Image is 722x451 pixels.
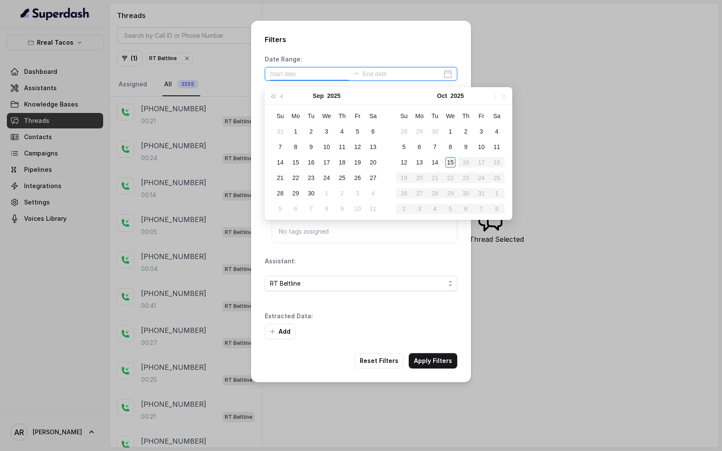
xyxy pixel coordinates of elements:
[365,186,381,201] td: 2025-10-04
[275,188,285,198] div: 28
[399,126,409,137] div: 28
[427,124,443,139] td: 2025-09-30
[288,186,303,201] td: 2025-09-29
[365,201,381,216] td: 2025-10-11
[399,157,409,168] div: 12
[352,142,363,152] div: 12
[368,142,378,152] div: 13
[443,155,458,170] td: 2025-10-15
[303,108,319,124] th: Tu
[409,353,457,369] button: Apply Filters
[350,201,365,216] td: 2025-10-10
[270,69,349,79] input: Start date
[355,353,404,369] button: Reset Filters
[365,155,381,170] td: 2025-09-20
[306,126,316,137] div: 2
[350,186,365,201] td: 2025-10-03
[461,142,471,152] div: 9
[412,108,427,124] th: Mo
[365,139,381,155] td: 2025-09-13
[352,173,363,183] div: 26
[321,173,332,183] div: 24
[430,157,440,168] div: 14
[350,139,365,155] td: 2025-09-12
[319,139,334,155] td: 2025-09-10
[291,173,301,183] div: 22
[319,186,334,201] td: 2025-10-01
[365,170,381,186] td: 2025-09-27
[492,142,502,152] div: 11
[306,173,316,183] div: 23
[275,173,285,183] div: 21
[337,157,347,168] div: 18
[272,170,288,186] td: 2025-09-21
[265,276,457,291] button: RT Beltline
[412,124,427,139] td: 2025-09-29
[350,170,365,186] td: 2025-09-26
[272,124,288,139] td: 2025-08-31
[458,124,474,139] td: 2025-10-02
[337,173,347,183] div: 25
[414,142,425,152] div: 6
[445,126,456,137] div: 1
[334,155,350,170] td: 2025-09-18
[272,108,288,124] th: Su
[334,108,350,124] th: Th
[291,142,301,152] div: 8
[275,157,285,168] div: 14
[365,124,381,139] td: 2025-09-06
[443,139,458,155] td: 2025-10-08
[458,108,474,124] th: Th
[291,157,301,168] div: 15
[303,186,319,201] td: 2025-09-30
[437,87,447,104] button: Oct
[443,108,458,124] th: We
[334,201,350,216] td: 2025-10-09
[476,142,486,152] div: 10
[321,142,332,152] div: 10
[272,201,288,216] td: 2025-10-05
[303,124,319,139] td: 2025-09-02
[396,124,412,139] td: 2025-09-28
[321,188,332,198] div: 1
[350,124,365,139] td: 2025-09-05
[445,157,456,168] div: 15
[319,170,334,186] td: 2025-09-24
[291,126,301,137] div: 1
[327,87,340,104] button: 2025
[450,87,464,104] button: 2025
[279,227,450,236] p: No tags assigned
[489,124,505,139] td: 2025-10-04
[337,204,347,214] div: 9
[321,157,332,168] div: 17
[412,139,427,155] td: 2025-10-06
[430,126,440,137] div: 30
[291,188,301,198] div: 29
[396,108,412,124] th: Su
[412,155,427,170] td: 2025-10-13
[396,139,412,155] td: 2025-10-05
[396,155,412,170] td: 2025-10-12
[306,142,316,152] div: 9
[306,188,316,198] div: 30
[288,170,303,186] td: 2025-09-22
[474,124,489,139] td: 2025-10-03
[337,188,347,198] div: 2
[399,142,409,152] div: 5
[265,257,296,265] p: Assistant:
[319,124,334,139] td: 2025-09-03
[363,69,442,79] input: End date
[352,126,363,137] div: 5
[474,108,489,124] th: Fr
[489,139,505,155] td: 2025-10-11
[489,108,505,124] th: Sa
[306,204,316,214] div: 7
[414,157,425,168] div: 13
[368,126,378,137] div: 6
[313,87,324,104] button: Sep
[350,155,365,170] td: 2025-09-19
[352,157,363,168] div: 19
[270,278,445,289] span: RT Beltline
[337,142,347,152] div: 11
[427,108,443,124] th: Tu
